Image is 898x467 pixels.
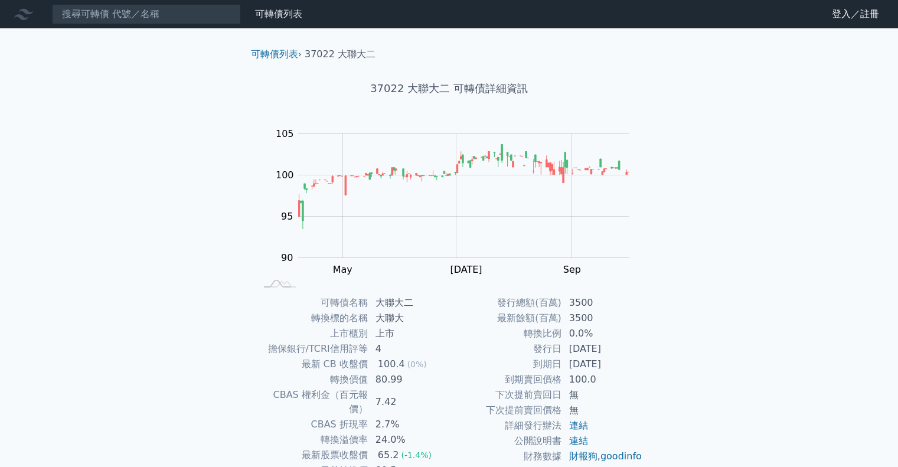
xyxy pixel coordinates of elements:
td: 大聯大 [368,311,449,326]
td: 轉換價值 [256,372,368,387]
tspan: 95 [281,211,293,222]
td: 到期賣回價格 [449,372,562,387]
tspan: 100 [276,169,294,181]
tspan: Sep [563,264,581,275]
td: 24.0% [368,432,449,448]
tspan: May [333,264,352,275]
td: 最新餘額(百萬) [449,311,562,326]
td: 3500 [562,295,643,311]
td: 財務數據 [449,449,562,464]
a: 連結 [569,420,588,431]
input: 搜尋可轉債 代號／名稱 [52,4,241,24]
a: 登入／註冊 [822,5,889,24]
td: 最新股票收盤價 [256,448,368,463]
td: [DATE] [562,357,643,372]
a: 可轉債列表 [255,8,302,19]
a: 連結 [569,435,588,446]
td: 下次提前賣回價格 [449,403,562,418]
td: 2.7% [368,417,449,432]
div: 100.4 [375,357,407,371]
a: 可轉債列表 [251,48,298,60]
td: CBAS 權利金（百元報價） [256,387,368,417]
div: 65.2 [375,448,401,462]
td: 到期日 [449,357,562,372]
td: 無 [562,387,643,403]
td: 發行總額(百萬) [449,295,562,311]
td: 轉換標的名稱 [256,311,368,326]
td: CBAS 折現率 [256,417,368,432]
td: 4 [368,341,449,357]
td: 最新 CB 收盤價 [256,357,368,372]
g: Chart [269,128,646,275]
td: 80.99 [368,372,449,387]
a: 財報狗 [569,450,597,462]
td: 發行日 [449,341,562,357]
td: [DATE] [562,341,643,357]
td: 下次提前賣回日 [449,387,562,403]
td: 轉換溢價率 [256,432,368,448]
td: 上市櫃別 [256,326,368,341]
td: 擔保銀行/TCRI信用評等 [256,341,368,357]
td: 3500 [562,311,643,326]
li: › [251,47,302,61]
td: 0.0% [562,326,643,341]
span: (0%) [407,360,427,369]
td: 大聯大二 [368,295,449,311]
td: 公開說明書 [449,433,562,449]
td: 轉換比例 [449,326,562,341]
td: , [562,449,643,464]
td: 7.42 [368,387,449,417]
td: 上市 [368,326,449,341]
tspan: 105 [276,128,294,139]
a: goodinfo [600,450,642,462]
td: 無 [562,403,643,418]
td: 100.0 [562,372,643,387]
td: 詳細發行辦法 [449,418,562,433]
span: (-1.4%) [401,450,432,460]
td: 可轉債名稱 [256,295,368,311]
tspan: 90 [281,252,293,263]
h1: 37022 大聯大二 可轉債詳細資訊 [241,80,657,97]
li: 37022 大聯大二 [305,47,375,61]
tspan: [DATE] [450,264,482,275]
